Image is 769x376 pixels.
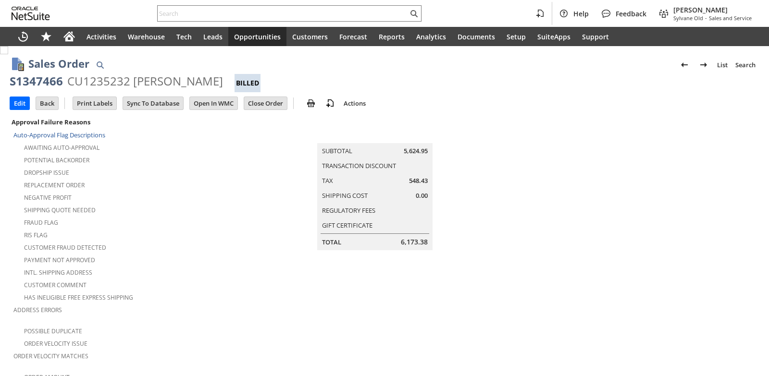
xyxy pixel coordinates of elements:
input: Close Order [244,97,287,109]
a: Auto-Approval Flag Descriptions [13,131,105,139]
span: Forecast [339,32,367,41]
a: Payment not approved [24,256,95,264]
a: SuiteApps [532,27,576,46]
a: Recent Records [12,27,35,46]
span: Customers [292,32,328,41]
span: SuiteApps [537,32,571,41]
input: Edit [10,97,29,109]
a: List [713,57,732,73]
a: Awaiting Auto-Approval [24,144,99,152]
a: Tax [322,176,333,185]
span: Leads [203,32,223,41]
input: Sync To Database [123,97,183,109]
span: 548.43 [409,176,428,185]
span: - [705,14,707,22]
a: Fraud Flag [24,218,58,227]
span: Sales and Service [709,14,752,22]
svg: Search [408,8,420,19]
span: Activities [87,32,116,41]
a: Order Velocity Matches [13,352,88,360]
svg: logo [12,7,50,20]
a: Warehouse [122,27,171,46]
span: 0.00 [416,191,428,200]
svg: Home [63,31,75,42]
a: Regulatory Fees [322,206,375,215]
h1: Sales Order [28,56,89,72]
span: Documents [458,32,495,41]
span: [PERSON_NAME] [673,5,752,14]
a: Has Ineligible Free Express Shipping [24,293,133,302]
a: Setup [501,27,532,46]
input: Back [36,97,58,109]
span: Setup [507,32,526,41]
a: RIS flag [24,231,48,239]
a: Possible Duplicate [24,327,82,335]
img: print.svg [305,97,317,109]
a: Search [732,57,759,73]
span: Help [573,9,589,18]
img: Quick Find [94,59,106,71]
a: Address Errors [13,306,62,314]
a: Order Velocity Issue [24,340,87,348]
a: Shipping Quote Needed [24,206,96,214]
a: Potential Backorder [24,156,89,164]
a: Customer Comment [24,281,87,289]
a: Support [576,27,615,46]
a: Home [58,27,81,46]
img: add-record.svg [324,97,336,109]
a: Analytics [410,27,452,46]
svg: Recent Records [17,31,29,42]
a: Replacement Order [24,181,85,189]
div: Billed [235,74,260,92]
a: Subtotal [322,146,352,155]
a: Documents [452,27,501,46]
div: S1347466 [10,73,63,89]
a: Intl. Shipping Address [24,268,92,277]
input: Open In WMC [190,97,237,109]
img: Previous [679,59,690,71]
input: Search [158,8,408,19]
input: Print Labels [73,97,116,109]
a: Negative Profit [24,194,72,202]
a: Customers [286,27,334,46]
a: Shipping Cost [322,191,368,200]
span: Feedback [616,9,646,18]
span: 6,173.38 [401,237,428,247]
a: Gift Certificate [322,221,372,230]
a: Activities [81,27,122,46]
span: Reports [379,32,405,41]
a: Customer Fraud Detected [24,243,106,252]
img: Next [698,59,709,71]
a: Reports [373,27,410,46]
span: Analytics [416,32,446,41]
div: Approval Failure Reasons [10,116,256,128]
a: Transaction Discount [322,161,396,170]
a: Total [322,238,341,246]
caption: Summary [317,128,433,143]
div: Shortcuts [35,27,58,46]
span: Warehouse [128,32,165,41]
span: Opportunities [234,32,281,41]
svg: Shortcuts [40,31,52,42]
a: Tech [171,27,198,46]
a: Leads [198,27,228,46]
div: CU1235232 [PERSON_NAME] [67,73,223,89]
a: Dropship Issue [24,169,69,177]
span: Tech [176,32,192,41]
span: 5,624.95 [404,146,428,156]
span: Sylvane Old [673,14,703,22]
a: Opportunities [228,27,286,46]
a: Forecast [334,27,373,46]
span: Support [582,32,609,41]
a: Actions [340,99,370,108]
